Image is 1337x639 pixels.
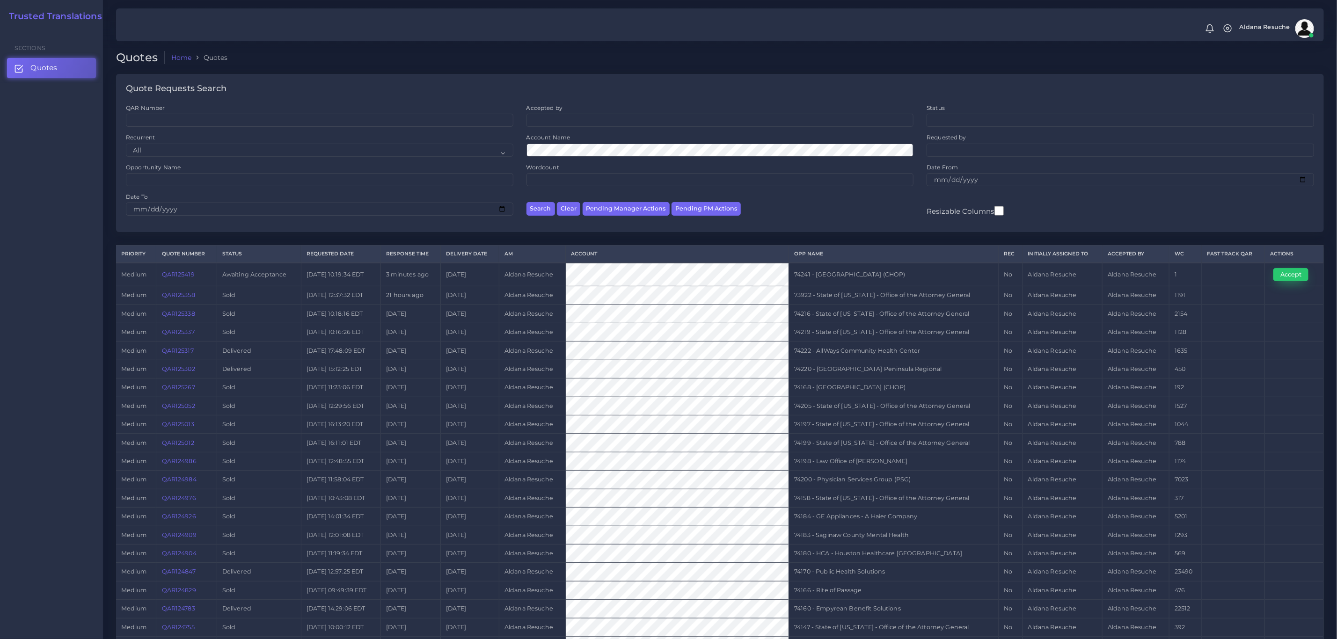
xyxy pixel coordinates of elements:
[1103,360,1169,378] td: Aldana Resuche
[301,581,380,599] td: [DATE] 09:49:39 EDT
[162,384,195,391] a: QAR125267
[927,104,945,112] label: Status
[789,563,999,581] td: 74170 - Public Health Solutions
[441,581,499,599] td: [DATE]
[381,286,441,305] td: 21 hours ago
[499,263,566,286] td: Aldana Resuche
[998,471,1023,489] td: No
[162,271,195,278] a: QAR125419
[162,513,196,520] a: QAR124926
[789,341,999,360] td: 74222 - AllWays Community Health Center
[789,471,999,489] td: 74200 - Physician Services Group (PSG)
[162,531,197,538] a: QAR124909
[301,323,380,341] td: [DATE] 10:16:26 EDT
[301,360,380,378] td: [DATE] 15:12:25 EDT
[1169,471,1202,489] td: 7023
[121,310,146,317] span: medium
[441,360,499,378] td: [DATE]
[381,323,441,341] td: [DATE]
[121,457,146,465] span: medium
[499,305,566,323] td: Aldana Resuche
[1103,263,1169,286] td: Aldana Resuche
[998,341,1023,360] td: No
[126,84,226,94] h4: Quote Requests Search
[557,202,580,216] button: Clear
[381,618,441,636] td: [DATE]
[499,323,566,341] td: Aldana Resuche
[526,163,559,171] label: Wordcount
[998,489,1023,507] td: No
[2,11,102,22] h2: Trusted Translations
[1023,526,1103,544] td: Aldana Resuche
[381,341,441,360] td: [DATE]
[998,323,1023,341] td: No
[994,205,1004,217] input: Resizable Columns
[162,402,195,409] a: QAR125052
[789,323,999,341] td: 74219 - State of [US_STATE] - Office of the Attorney General
[583,202,670,216] button: Pending Manager Actions
[789,415,999,434] td: 74197 - State of [US_STATE] - Office of the Attorney General
[301,434,380,452] td: [DATE] 16:11:01 EDT
[499,544,566,562] td: Aldana Resuche
[998,600,1023,618] td: No
[162,439,194,446] a: QAR125012
[301,544,380,562] td: [DATE] 11:19:34 EDT
[162,494,196,501] a: QAR124976
[1169,544,1202,562] td: 569
[499,434,566,452] td: Aldana Resuche
[217,544,301,562] td: Sold
[1169,452,1202,470] td: 1174
[217,452,301,470] td: Sold
[381,508,441,526] td: [DATE]
[1169,526,1202,544] td: 1293
[998,246,1023,263] th: REC
[121,347,146,354] span: medium
[1169,434,1202,452] td: 788
[1169,305,1202,323] td: 2154
[526,104,563,112] label: Accepted by
[927,133,966,141] label: Requested by
[499,508,566,526] td: Aldana Resuche
[1103,452,1169,470] td: Aldana Resuche
[381,489,441,507] td: [DATE]
[1103,434,1169,452] td: Aldana Resuche
[441,452,499,470] td: [DATE]
[499,246,566,263] th: AM
[441,508,499,526] td: [DATE]
[121,513,146,520] span: medium
[121,550,146,557] span: medium
[1023,286,1103,305] td: Aldana Resuche
[121,531,146,538] span: medium
[789,489,999,507] td: 74158 - State of [US_STATE] - Office of the Attorney General
[301,618,380,636] td: [DATE] 10:00:12 EDT
[1023,618,1103,636] td: Aldana Resuche
[121,402,146,409] span: medium
[1023,471,1103,489] td: Aldana Resuche
[789,581,999,599] td: 74166 - Rite of Passage
[499,360,566,378] td: Aldana Resuche
[1023,341,1103,360] td: Aldana Resuche
[1103,581,1169,599] td: Aldana Resuche
[381,581,441,599] td: [DATE]
[381,563,441,581] td: [DATE]
[162,310,195,317] a: QAR125338
[1169,508,1202,526] td: 5201
[789,452,999,470] td: 74198 - Law Office of [PERSON_NAME]
[15,44,45,51] span: Sections
[121,328,146,335] span: medium
[441,600,499,618] td: [DATE]
[301,526,380,544] td: [DATE] 12:01:08 EDT
[162,605,195,612] a: QAR124783
[789,434,999,452] td: 74199 - State of [US_STATE] - Office of the Attorney General
[381,378,441,397] td: [DATE]
[1295,19,1314,38] img: avatar
[1169,246,1202,263] th: WC
[217,263,301,286] td: Awaiting Acceptance
[441,323,499,341] td: [DATE]
[441,471,499,489] td: [DATE]
[126,193,148,201] label: Date To
[191,53,227,62] li: Quotes
[217,341,301,360] td: Delivered
[1023,323,1103,341] td: Aldana Resuche
[1023,246,1103,263] th: Initially Assigned to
